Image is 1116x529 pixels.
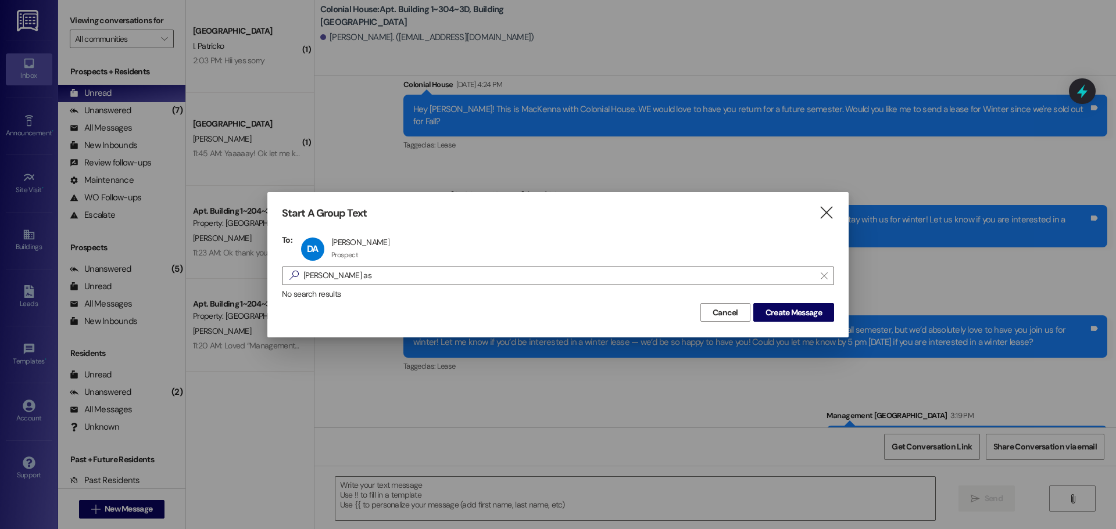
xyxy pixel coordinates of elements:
span: DA [307,243,318,255]
i:  [285,269,303,282]
div: [PERSON_NAME] [331,237,389,247]
input: Search for any contact or apartment [303,268,815,284]
h3: Start A Group Text [282,207,367,220]
span: Create Message [766,307,822,319]
button: Create Message [753,303,834,322]
div: No search results [282,288,834,300]
i:  [821,271,827,280]
h3: To: [282,235,292,245]
div: Prospect [331,250,358,260]
button: Cancel [700,303,750,322]
i:  [818,207,834,219]
button: Clear text [815,267,834,285]
span: Cancel [713,307,738,319]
